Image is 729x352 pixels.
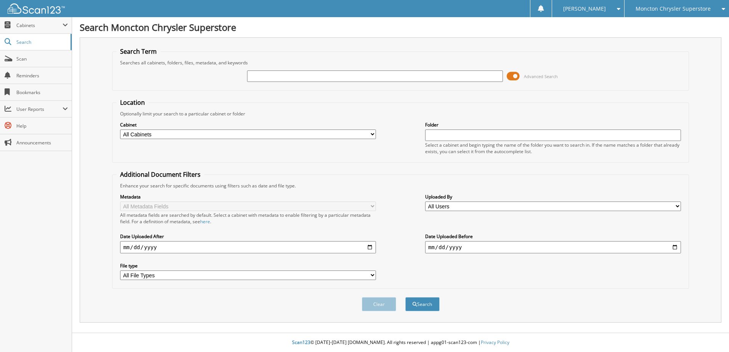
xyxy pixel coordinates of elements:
[16,39,67,45] span: Search
[72,333,729,352] div: © [DATE]-[DATE] [DOMAIN_NAME]. All rights reserved | appg01-scan123-com |
[405,297,440,311] button: Search
[120,122,376,128] label: Cabinet
[120,233,376,240] label: Date Uploaded After
[16,123,68,129] span: Help
[362,297,396,311] button: Clear
[425,194,681,200] label: Uploaded By
[116,182,685,189] div: Enhance your search for specific documents using filters such as date and file type.
[16,72,68,79] span: Reminders
[200,218,210,225] a: here
[16,22,63,29] span: Cabinets
[120,262,376,269] label: File type
[16,89,68,96] span: Bookmarks
[481,339,509,346] a: Privacy Policy
[116,59,685,66] div: Searches all cabinets, folders, files, metadata, and keywords
[16,106,63,112] span: User Reports
[691,315,729,352] iframe: Chat Widget
[563,6,606,11] span: [PERSON_NAME]
[120,212,376,225] div: All metadata fields are searched by default. Select a cabinet with metadata to enable filtering b...
[16,56,68,62] span: Scan
[116,170,204,179] legend: Additional Document Filters
[8,3,65,14] img: scan123-logo-white.svg
[425,122,681,128] label: Folder
[425,241,681,253] input: end
[120,241,376,253] input: start
[425,233,681,240] label: Date Uploaded Before
[80,21,721,34] h1: Search Moncton Chrysler Superstore
[16,139,68,146] span: Announcements
[425,142,681,155] div: Select a cabinet and begin typing the name of the folder you want to search in. If the name match...
[116,47,161,56] legend: Search Term
[636,6,711,11] span: Moncton Chrysler Superstore
[524,74,558,79] span: Advanced Search
[116,110,685,117] div: Optionally limit your search to a particular cabinet or folder
[120,194,376,200] label: Metadata
[292,339,310,346] span: Scan123
[116,98,149,107] legend: Location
